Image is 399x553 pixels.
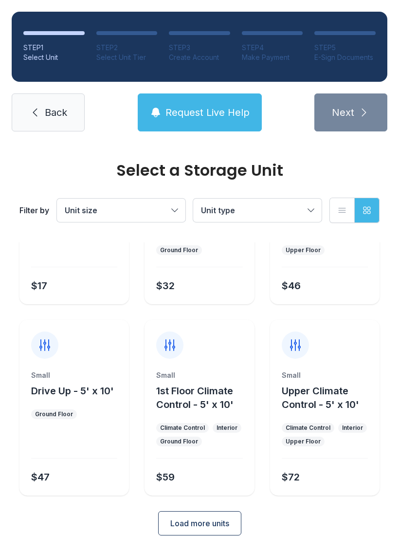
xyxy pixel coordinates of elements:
div: Filter by [19,204,49,216]
div: $32 [156,279,175,293]
div: Climate Control [286,424,330,432]
div: Ground Floor [160,246,198,254]
span: Unit size [65,205,97,215]
div: Climate Control [160,424,205,432]
div: $46 [282,279,301,293]
div: Select Unit Tier [96,53,158,62]
span: 1st Floor Climate Control - 5' x 10' [156,385,234,410]
div: Interior [217,424,237,432]
div: Create Account [169,53,230,62]
span: Upper Climate Control - 5' x 10' [282,385,359,410]
div: $59 [156,470,175,484]
span: Next [332,106,354,119]
div: Small [282,370,368,380]
div: STEP 2 [96,43,158,53]
span: Unit type [201,205,235,215]
span: Load more units [170,517,229,529]
div: Ground Floor [35,410,73,418]
button: Drive Up - 5' x 10' [31,384,114,398]
div: STEP 4 [242,43,303,53]
div: STEP 3 [169,43,230,53]
div: $47 [31,470,50,484]
span: Drive Up - 5' x 10' [31,385,114,397]
div: STEP 5 [314,43,376,53]
div: Make Payment [242,53,303,62]
span: Back [45,106,67,119]
button: 1st Floor Climate Control - 5' x 10' [156,384,250,411]
div: Upper Floor [286,438,321,445]
div: $72 [282,470,300,484]
div: Upper Floor [286,246,321,254]
button: Upper Climate Control - 5' x 10' [282,384,376,411]
div: Small [156,370,242,380]
div: Small [31,370,117,380]
div: Ground Floor [160,438,198,445]
span: Request Live Help [165,106,250,119]
div: Select Unit [23,53,85,62]
button: Unit type [193,199,322,222]
div: Interior [342,424,363,432]
div: $17 [31,279,47,293]
div: E-Sign Documents [314,53,376,62]
button: Unit size [57,199,185,222]
div: STEP 1 [23,43,85,53]
div: Select a Storage Unit [19,163,380,178]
